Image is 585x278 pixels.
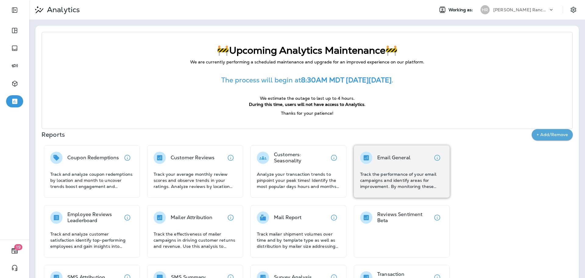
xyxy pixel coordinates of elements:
[257,231,340,249] p: Track mailer shipment volumes over time and by template type as well as distribution by mailer si...
[6,4,23,16] button: Expand Sidebar
[67,211,121,224] p: Employee Reviews Leaderboard
[377,211,431,224] p: Reviews Sentiment Beta
[274,152,328,164] p: Customers: Seasonality
[171,215,213,221] p: Mailer Attribution
[121,211,133,224] button: View details
[44,5,80,14] p: Analytics
[171,155,214,161] p: Customer Reviews
[54,45,560,56] p: 🚧Upcoming Analytics Maintenance🚧
[154,171,237,190] p: Track your average monthly review scores and observe trends in your ratings. Analyze reviews by l...
[360,171,443,190] p: Track the performance of your email campaigns and identify areas for improvement. By monitoring t...
[221,76,301,85] span: The process will begin at
[67,155,119,161] p: Coupon Redemptions
[54,96,560,102] p: We estimate the outage to last up to 4 hours.
[50,231,133,249] p: Track and analyze customer satisfaction identify top-performing employees and gain insights into ...
[54,59,560,65] p: We are currently performing a scheduled maintenance and upgrade for an improved experience on our...
[301,76,392,85] strong: 8:30AM MDT [DATE][DATE]
[532,129,573,140] button: + Add/Remove
[154,231,237,249] p: Track the effectiveness of mailer campaigns in driving customer returns and revenue. Use this ana...
[121,152,133,164] button: View details
[431,211,443,224] button: View details
[54,110,560,117] p: Thanks for your patience!
[328,152,340,164] button: View details
[41,130,532,139] p: Reports
[431,152,443,164] button: View details
[480,5,490,14] div: HR
[14,244,23,250] span: 19
[257,171,340,190] p: Analyze your transaction trends to pinpoint your peak times! Identify the most popular days hours...
[493,7,548,12] p: [PERSON_NAME] Ranch Golf Club
[328,211,340,224] button: View details
[274,215,302,221] p: Mail Report
[448,7,474,13] span: Working as:
[50,171,133,190] p: Track and analyze coupon redemptions by location and month to uncover trends boost engagement and...
[392,76,393,85] span: .
[377,155,410,161] p: Email General
[225,211,237,224] button: View details
[6,245,23,257] button: 19
[249,102,364,107] strong: During this time, users will not have access to Analytics
[225,152,237,164] button: View details
[568,4,579,15] button: Settings
[364,102,366,107] span: .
